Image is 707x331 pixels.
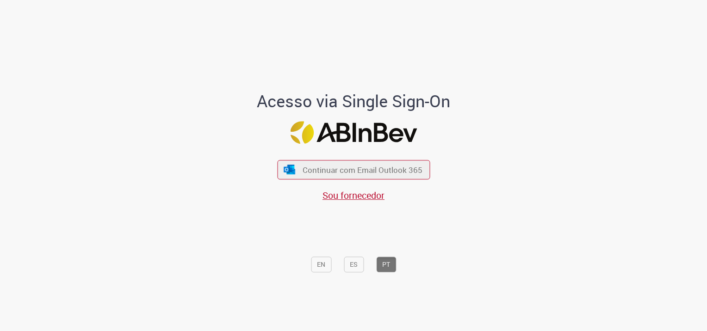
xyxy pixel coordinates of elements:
[225,92,482,110] h1: Acesso via Single Sign-On
[290,121,417,144] img: Logo ABInBev
[303,165,422,175] span: Continuar com Email Outlook 365
[283,165,296,174] img: ícone Azure/Microsoft 360
[322,189,385,202] a: Sou fornecedor
[376,257,396,272] button: PT
[311,257,331,272] button: EN
[344,257,364,272] button: ES
[277,160,430,179] button: ícone Azure/Microsoft 360 Continuar com Email Outlook 365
